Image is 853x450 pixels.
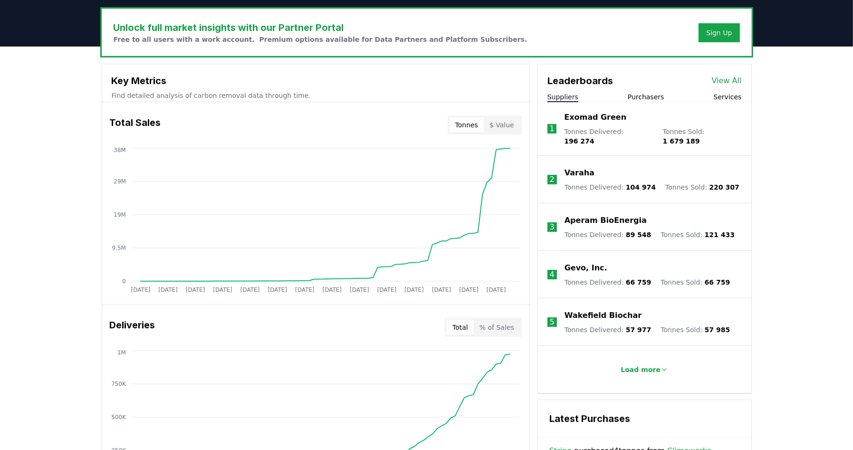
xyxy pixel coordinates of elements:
[117,349,125,356] tspan: 1M
[432,287,451,293] tspan: [DATE]
[110,115,161,134] h3: Total Sales
[114,20,527,35] h3: Unlock full market insights with our Partner Portal
[665,182,739,192] p: Tonnes Sold :
[550,221,555,233] p: 3
[621,365,661,374] p: Load more
[112,74,520,88] h3: Key Metrics
[550,316,555,328] p: 5
[487,287,506,293] tspan: [DATE]
[712,75,742,86] a: View All
[404,287,424,293] tspan: [DATE]
[628,92,664,102] button: Purchasers
[565,310,642,321] a: Wakefield Biochar
[564,137,594,145] span: 196 274
[565,262,607,274] a: Gevo, Inc.
[268,287,287,293] tspan: [DATE]
[322,287,342,293] tspan: [DATE]
[565,278,652,287] p: Tonnes Delivered :
[350,287,369,293] tspan: [DATE]
[484,117,520,133] button: $ Value
[626,278,652,286] span: 66 759
[565,167,594,179] a: Varaha
[564,112,626,123] a: Exomad Green
[626,231,652,239] span: 89 548
[705,278,730,286] span: 66 759
[565,182,656,192] p: Tonnes Delivered :
[114,178,126,185] tspan: 29M
[663,137,700,145] span: 1 679 189
[550,174,555,185] p: 2
[709,183,739,191] span: 220 307
[450,117,484,133] button: Tonnes
[549,412,740,426] h3: Latest Purchases
[547,74,613,88] h3: Leaderboards
[213,287,232,293] tspan: [DATE]
[112,245,125,251] tspan: 9.5M
[110,318,155,337] h3: Deliveries
[613,360,676,379] button: Load more
[112,91,520,100] p: Find detailed analysis of carbon removal data through time.
[661,230,735,239] p: Tonnes Sold :
[550,269,555,280] p: 4
[661,325,730,335] p: Tonnes Sold :
[705,231,735,239] span: 121 433
[114,35,527,44] p: Free to all users with a work account. Premium options available for Data Partners and Platform S...
[114,211,126,218] tspan: 19M
[474,320,520,335] button: % of Sales
[377,287,396,293] tspan: [DATE]
[564,127,653,146] p: Tonnes Delivered :
[565,325,652,335] p: Tonnes Delivered :
[661,278,730,287] p: Tonnes Sold :
[158,287,178,293] tspan: [DATE]
[713,92,741,102] button: Services
[111,381,126,387] tspan: 750K
[131,287,150,293] tspan: [DATE]
[295,287,315,293] tspan: [DATE]
[626,183,656,191] span: 104 974
[240,287,260,293] tspan: [DATE]
[706,28,732,38] a: Sign Up
[550,123,555,134] p: 1
[565,215,647,226] a: Aperam BioEnergia
[626,326,652,334] span: 57 977
[459,287,479,293] tspan: [DATE]
[185,287,205,293] tspan: [DATE]
[699,23,739,42] button: Sign Up
[111,414,126,421] tspan: 500K
[663,127,742,146] p: Tonnes Sold :
[447,320,474,335] button: Total
[114,147,126,153] tspan: 38M
[705,326,730,334] span: 57 985
[122,278,126,285] tspan: 0
[565,230,652,239] p: Tonnes Delivered :
[547,92,578,102] button: Suppliers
